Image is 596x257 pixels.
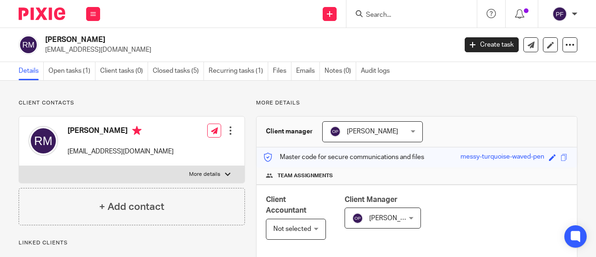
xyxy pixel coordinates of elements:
a: Closed tasks (5) [153,62,204,80]
a: Audit logs [361,62,394,80]
p: [EMAIL_ADDRESS][DOMAIN_NAME] [68,147,174,156]
a: Open tasks (1) [48,62,95,80]
a: Recurring tasks (1) [209,62,268,80]
p: More details [256,99,577,107]
img: svg%3E [352,213,363,224]
a: Create task [465,37,519,52]
h4: + Add contact [99,200,164,214]
span: Not selected [273,226,311,232]
img: svg%3E [552,7,567,21]
h3: Client manager [266,127,313,136]
a: Details [19,62,44,80]
p: Client contacts [19,99,245,107]
p: More details [189,171,220,178]
img: svg%3E [19,35,38,55]
p: [EMAIL_ADDRESS][DOMAIN_NAME] [45,45,451,55]
img: svg%3E [330,126,341,137]
p: Master code for secure communications and files [264,153,424,162]
span: [PERSON_NAME] [369,215,420,222]
p: Linked clients [19,239,245,247]
h2: [PERSON_NAME] [45,35,370,45]
span: Client Accountant [266,196,306,214]
a: Files [273,62,291,80]
a: Client tasks (0) [100,62,148,80]
span: Client Manager [345,196,398,203]
span: Team assignments [278,172,333,180]
div: messy-turquoise-waved-pen [461,152,544,163]
img: svg%3E [28,126,58,156]
h4: [PERSON_NAME] [68,126,174,138]
i: Primary [132,126,142,135]
img: Pixie [19,7,65,20]
input: Search [365,11,449,20]
a: Notes (0) [325,62,356,80]
span: [PERSON_NAME] [347,128,398,135]
a: Emails [296,62,320,80]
